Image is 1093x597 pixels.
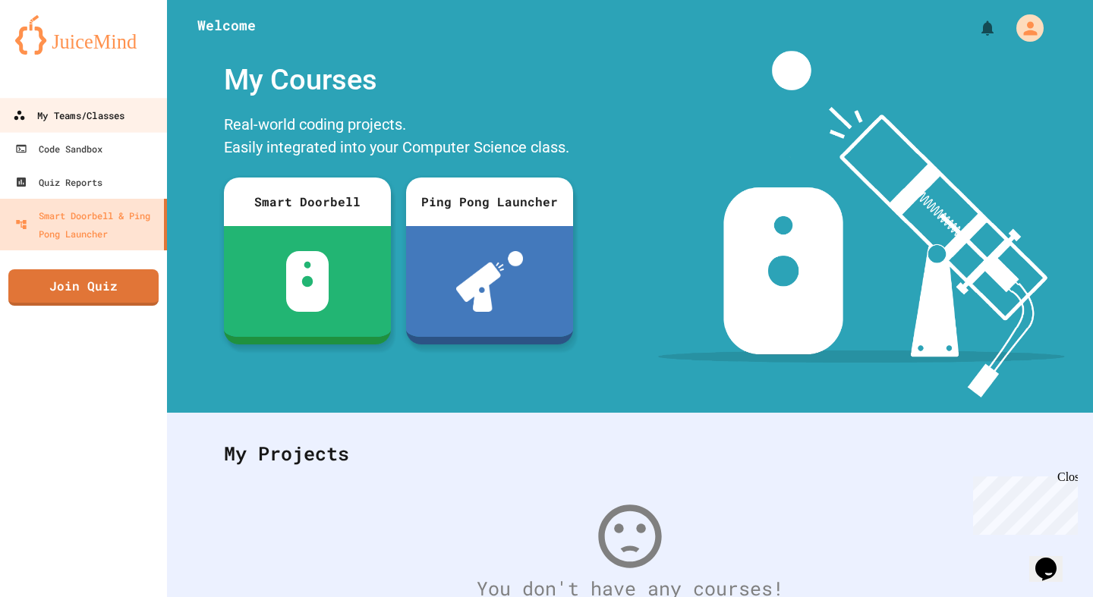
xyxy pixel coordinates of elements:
[658,51,1065,397] img: banner-image-my-projects.png
[13,106,124,125] div: My Teams/Classes
[967,470,1078,535] iframe: chat widget
[8,269,159,306] a: Join Quiz
[209,424,1051,483] div: My Projects
[216,109,581,166] div: Real-world coding projects. Easily integrated into your Computer Science class.
[15,140,102,158] div: Code Sandbox
[1000,11,1047,46] div: My Account
[224,178,391,226] div: Smart Doorbell
[456,251,524,312] img: ppl-with-ball.png
[286,251,329,312] img: sdb-white.svg
[1029,536,1078,582] iframe: chat widget
[950,15,1000,41] div: My Notifications
[6,6,105,96] div: Chat with us now!Close
[15,15,152,55] img: logo-orange.svg
[15,173,102,191] div: Quiz Reports
[15,206,158,243] div: Smart Doorbell & Ping Pong Launcher
[406,178,573,226] div: Ping Pong Launcher
[216,51,581,109] div: My Courses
